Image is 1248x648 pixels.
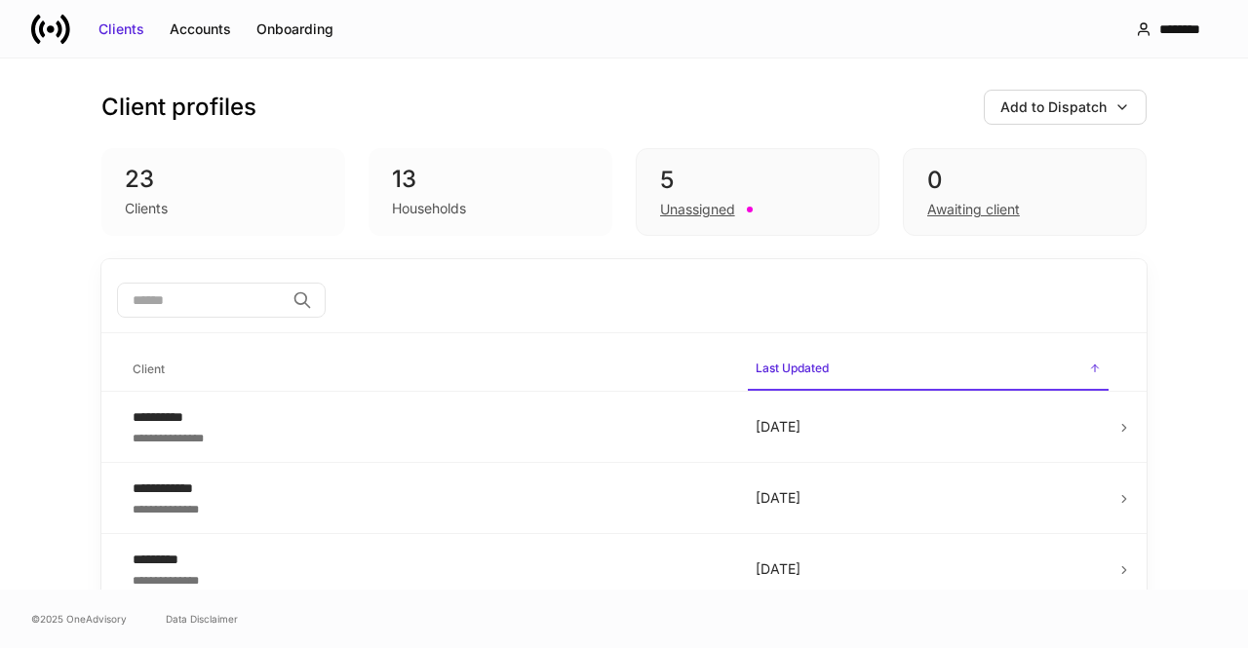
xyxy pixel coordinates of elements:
[927,200,1020,219] div: Awaiting client
[31,611,127,627] span: © 2025 OneAdvisory
[101,92,256,123] h3: Client profiles
[125,164,322,195] div: 23
[157,14,244,45] button: Accounts
[256,19,333,39] div: Onboarding
[392,164,589,195] div: 13
[166,611,238,627] a: Data Disclaimer
[756,559,1101,579] p: [DATE]
[125,199,168,218] div: Clients
[244,14,346,45] button: Onboarding
[636,148,879,236] div: 5Unassigned
[927,165,1122,196] div: 0
[748,349,1109,391] span: Last Updated
[170,19,231,39] div: Accounts
[756,359,829,377] h6: Last Updated
[984,90,1147,125] button: Add to Dispatch
[133,360,165,378] h6: Client
[756,488,1101,508] p: [DATE]
[125,350,732,390] span: Client
[1000,97,1107,117] div: Add to Dispatch
[98,19,144,39] div: Clients
[660,165,855,196] div: 5
[660,200,735,219] div: Unassigned
[392,199,466,218] div: Households
[86,14,157,45] button: Clients
[903,148,1147,236] div: 0Awaiting client
[756,417,1101,437] p: [DATE]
